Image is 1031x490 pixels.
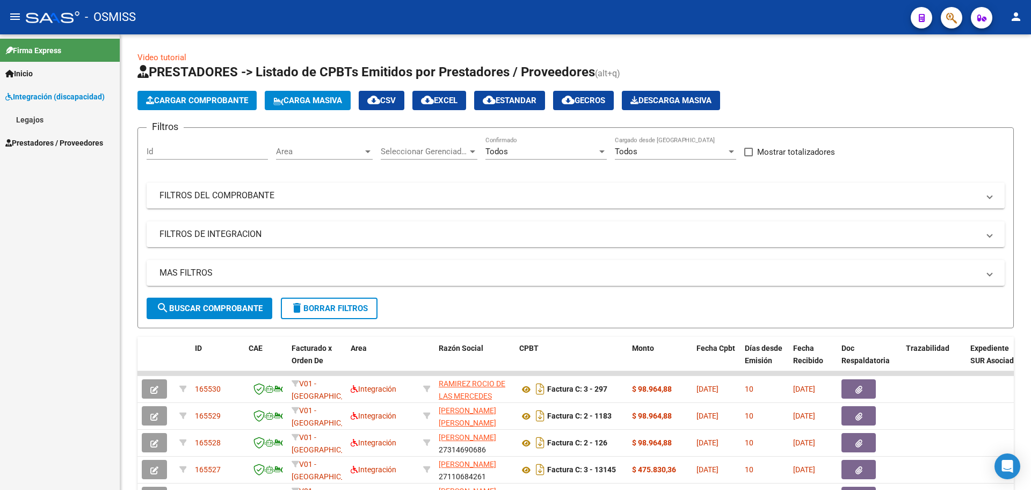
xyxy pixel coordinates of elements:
div: 27325758800 [439,405,511,427]
mat-icon: person [1010,10,1022,23]
datatable-header-cell: Facturado x Orden De [287,337,346,384]
span: Descarga Masiva [630,96,711,105]
span: [PERSON_NAME] [439,460,496,469]
h3: Filtros [147,119,184,134]
span: Expediente SUR Asociado [970,344,1018,365]
i: Descargar documento [533,407,547,424]
span: Fecha Recibido [793,344,823,365]
i: Descargar documento [533,380,547,398]
span: Area [276,147,363,156]
span: Integración [351,385,396,393]
span: Integración [351,438,396,447]
datatable-header-cell: Expediente SUR Asociado [966,337,1025,384]
button: CSV [359,91,404,110]
app-download-masive: Descarga masiva de comprobantes (adjuntos) [622,91,720,110]
datatable-header-cell: Doc Respaldatoria [837,337,902,384]
datatable-header-cell: Fecha Recibido [789,337,837,384]
strong: Factura C: 2 - 126 [547,439,607,448]
strong: Factura C: 3 - 297 [547,385,607,394]
mat-icon: search [156,301,169,314]
span: 165529 [195,412,221,420]
mat-panel-title: MAS FILTROS [159,267,979,279]
span: Razón Social [439,344,483,352]
datatable-header-cell: ID [191,337,244,384]
span: Integración (discapacidad) [5,91,105,103]
button: EXCEL [412,91,466,110]
span: Integración [351,465,396,474]
span: CSV [367,96,396,105]
span: Borrar Filtros [291,304,368,313]
div: 27342511266 [439,378,511,400]
span: Estandar [483,96,536,105]
mat-icon: delete [291,301,303,314]
mat-icon: cloud_download [367,93,380,106]
span: Area [351,344,367,352]
span: Trazabilidad [906,344,949,352]
div: 27110684261 [439,458,511,481]
button: Descarga Masiva [622,91,720,110]
button: Estandar [474,91,545,110]
span: 10 [745,412,753,420]
mat-icon: menu [9,10,21,23]
strong: $ 98.964,88 [632,412,672,420]
span: (alt+q) [595,68,620,78]
span: Doc Respaldatoria [841,344,890,365]
span: ID [195,344,202,352]
span: EXCEL [421,96,458,105]
mat-panel-title: FILTROS DEL COMPROBANTE [159,190,979,201]
span: Facturado x Orden De [292,344,332,365]
span: [DATE] [793,438,815,447]
span: [DATE] [793,385,815,393]
span: 165528 [195,438,221,447]
span: Carga Masiva [273,96,342,105]
span: [DATE] [696,385,718,393]
button: Carga Masiva [265,91,351,110]
span: RAMIREZ ROCIO DE LAS MERCEDES [439,379,505,400]
span: [DATE] [696,465,718,474]
div: 27314690686 [439,431,511,454]
span: [DATE] [793,412,815,420]
span: 165527 [195,465,221,474]
span: 10 [745,385,753,393]
span: [DATE] [696,438,718,447]
strong: $ 98.964,88 [632,438,672,447]
span: 165530 [195,385,221,393]
span: [DATE] [696,412,718,420]
span: 10 [745,438,753,447]
span: Buscar Comprobante [156,304,263,313]
i: Descargar documento [533,461,547,478]
datatable-header-cell: Días desde Emisión [740,337,789,384]
datatable-header-cell: Trazabilidad [902,337,966,384]
datatable-header-cell: Monto [628,337,692,384]
span: Gecros [562,96,605,105]
a: Video tutorial [137,53,186,62]
span: Cargar Comprobante [146,96,248,105]
button: Borrar Filtros [281,298,377,319]
datatable-header-cell: CPBT [515,337,628,384]
strong: $ 475.830,36 [632,465,676,474]
i: Descargar documento [533,434,547,451]
mat-expansion-panel-header: FILTROS DE INTEGRACION [147,221,1005,247]
span: [DATE] [793,465,815,474]
span: Inicio [5,68,33,80]
span: CPBT [519,344,539,352]
span: Todos [615,147,637,156]
button: Cargar Comprobante [137,91,257,110]
mat-icon: cloud_download [483,93,496,106]
span: Monto [632,344,654,352]
span: Todos [485,147,508,156]
datatable-header-cell: Razón Social [434,337,515,384]
span: Firma Express [5,45,61,56]
datatable-header-cell: Area [346,337,419,384]
span: Seleccionar Gerenciador [381,147,468,156]
mat-icon: cloud_download [421,93,434,106]
strong: Factura C: 3 - 13145 [547,466,616,474]
span: [PERSON_NAME] [PERSON_NAME] [439,406,496,427]
span: 10 [745,465,753,474]
mat-expansion-panel-header: FILTROS DEL COMPROBANTE [147,183,1005,208]
mat-panel-title: FILTROS DE INTEGRACION [159,228,979,240]
strong: Factura C: 2 - 1183 [547,412,612,421]
div: Open Intercom Messenger [994,453,1020,479]
span: - OSMISS [85,5,136,29]
datatable-header-cell: CAE [244,337,287,384]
